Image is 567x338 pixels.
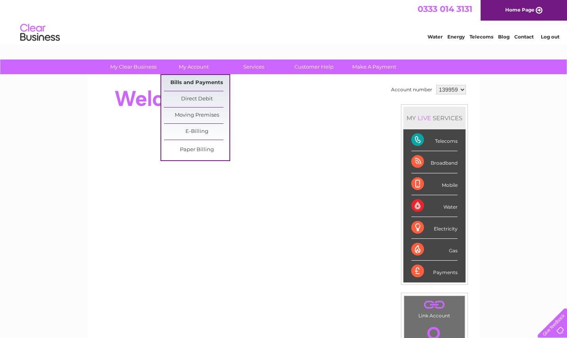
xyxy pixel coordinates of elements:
[411,173,458,195] div: Mobile
[541,34,559,40] a: Log out
[416,114,433,122] div: LIVE
[20,21,60,45] img: logo.png
[221,60,286,74] a: Services
[161,60,226,74] a: My Account
[498,34,510,40] a: Blog
[411,151,458,173] div: Broadband
[342,60,407,74] a: Make A Payment
[470,34,493,40] a: Telecoms
[404,296,465,321] td: Link Account
[447,34,465,40] a: Energy
[101,60,166,74] a: My Clear Business
[403,107,466,129] div: MY SERVICES
[428,34,443,40] a: Water
[411,261,458,282] div: Payments
[164,75,229,91] a: Bills and Payments
[164,142,229,158] a: Paper Billing
[418,4,472,14] a: 0333 014 3131
[164,108,229,123] a: Moving Premises
[411,239,458,261] div: Gas
[164,124,229,140] a: E-Billing
[281,60,347,74] a: Customer Help
[97,4,471,38] div: Clear Business is a trading name of Verastar Limited (registered in [GEOGRAPHIC_DATA] No. 3667643...
[411,129,458,151] div: Telecoms
[164,91,229,107] a: Direct Debit
[406,298,463,312] a: .
[411,217,458,239] div: Electricity
[411,195,458,217] div: Water
[389,83,434,96] td: Account number
[514,34,534,40] a: Contact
